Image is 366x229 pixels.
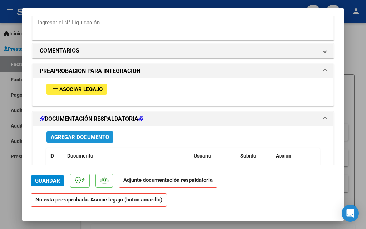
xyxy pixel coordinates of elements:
strong: Adjunte documentación respaldatoria [123,177,213,183]
mat-expansion-panel-header: COMENTARIOS [33,44,333,58]
datatable-header-cell: Documento [64,148,191,164]
datatable-header-cell: Usuario [191,148,237,164]
strong: No está pre-aprobada. Asocie legajo (botón amarillo) [31,193,167,207]
datatable-header-cell: ID [46,148,64,164]
mat-expansion-panel-header: DOCUMENTACIÓN RESPALDATORIA [33,112,333,126]
span: Documento [67,153,93,159]
datatable-header-cell: Acción [273,148,309,164]
span: Usuario [194,153,211,159]
h1: DOCUMENTACIÓN RESPALDATORIA [40,115,143,123]
div: PREAPROBACIÓN PARA INTEGRACION [33,78,333,106]
button: Asociar Legajo [46,84,107,95]
h1: PREAPROBACIÓN PARA INTEGRACION [40,67,140,75]
button: Agregar Documento [46,131,113,143]
h1: COMENTARIOS [40,46,79,55]
span: Subido [240,153,256,159]
mat-expansion-panel-header: PREAPROBACIÓN PARA INTEGRACION [33,64,333,78]
span: Acción [276,153,291,159]
mat-icon: add [51,84,59,93]
button: Guardar [31,175,64,186]
span: ID [49,153,54,159]
div: Open Intercom Messenger [342,205,359,222]
span: Guardar [35,178,60,184]
span: Agregar Documento [51,134,109,140]
datatable-header-cell: Subido [237,148,273,164]
span: Asociar Legajo [59,86,103,93]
